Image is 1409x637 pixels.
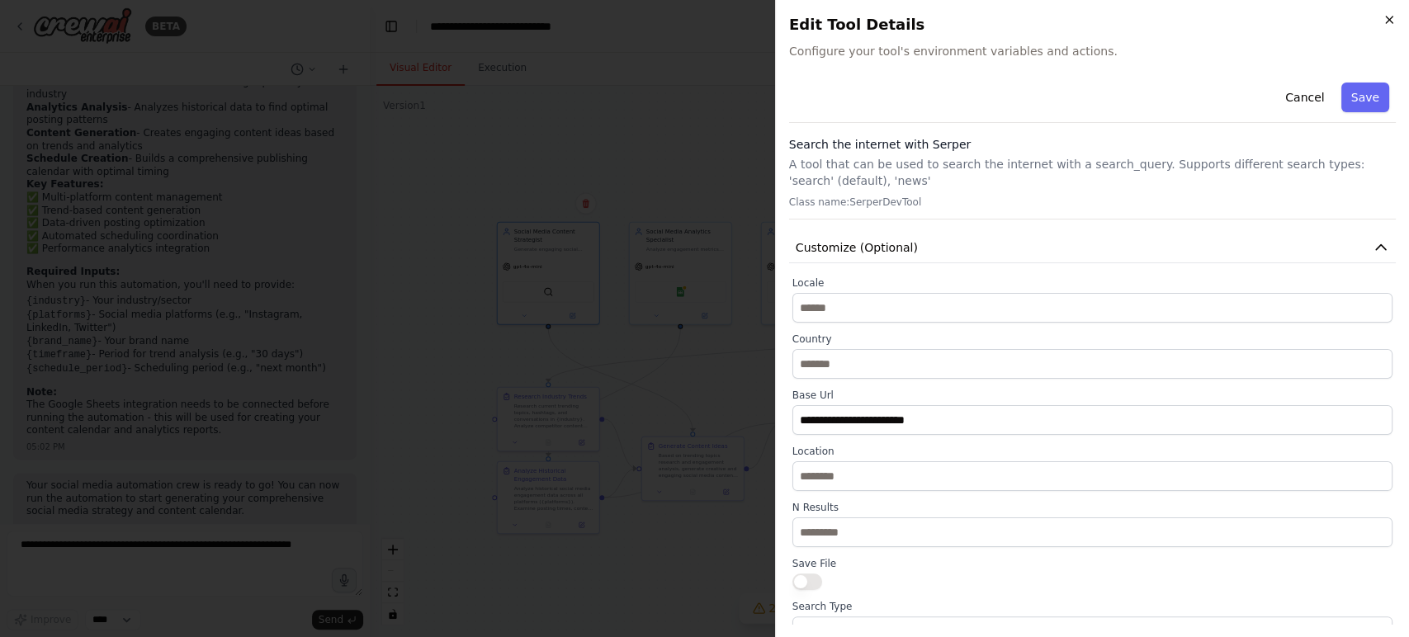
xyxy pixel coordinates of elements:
label: Base Url [792,389,1392,402]
button: Save [1341,83,1389,112]
label: Location [792,445,1392,458]
label: Locale [792,276,1392,290]
span: Customize (Optional) [796,239,918,256]
label: Country [792,333,1392,346]
button: Cancel [1275,83,1334,112]
p: A tool that can be used to search the internet with a search_query. Supports different search typ... [789,156,1396,189]
span: Configure your tool's environment variables and actions. [789,43,1396,59]
label: N Results [792,501,1392,514]
label: Search Type [792,600,1392,613]
p: Class name: SerperDevTool [789,196,1396,209]
h2: Edit Tool Details [789,13,1396,36]
label: Save File [792,557,1392,570]
h3: Search the internet with Serper [789,136,1396,153]
button: Customize (Optional) [789,233,1396,263]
